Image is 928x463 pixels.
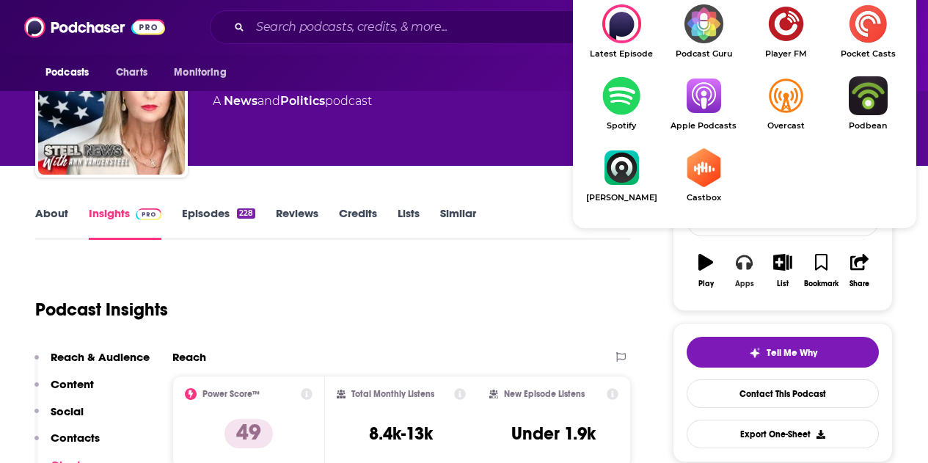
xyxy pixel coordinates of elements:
a: About [35,206,68,240]
div: Play [698,280,714,288]
img: Steel News with Ann Vandersteel [38,28,185,175]
button: tell me why sparkleTell Me Why [687,337,879,368]
span: Podbean [827,121,909,131]
a: Player FMPlayer FM [745,4,827,59]
h1: Podcast Insights [35,299,168,321]
a: Podcast GuruPodcast Guru [662,4,745,59]
a: Similar [440,206,476,240]
h3: Under 1.9k [511,423,596,445]
button: Contacts [34,431,100,458]
a: Reviews [276,206,318,240]
button: Apps [725,244,763,297]
span: Overcast [745,121,827,131]
button: Content [34,377,94,404]
a: News [224,94,257,108]
button: Social [34,404,84,431]
a: Apple PodcastsApple Podcasts [662,76,745,131]
a: InsightsPodchaser Pro [89,206,161,240]
h2: Power Score™ [202,389,260,399]
button: Export One-Sheet [687,420,879,448]
a: Credits [339,206,377,240]
a: CastboxCastbox [662,148,745,203]
button: Bookmark [802,244,840,297]
a: SpotifySpotify [580,76,662,131]
button: open menu [164,59,245,87]
a: Contact This Podcast [687,379,879,408]
div: List [777,280,789,288]
p: Reach & Audience [51,350,150,364]
button: Reach & Audience [34,350,150,377]
img: Podchaser - Follow, Share and Rate Podcasts [24,13,165,41]
h2: Reach [172,350,206,364]
span: Latest Episode [580,49,662,59]
a: Pocket CastsPocket Casts [827,4,909,59]
a: PodbeanPodbean [827,76,909,131]
img: Podchaser Pro [136,208,161,220]
a: Episodes228 [182,206,255,240]
button: Share [841,244,879,297]
span: Spotify [580,121,662,131]
a: OvercastOvercast [745,76,827,131]
p: 49 [224,419,273,448]
span: Pocket Casts [827,49,909,59]
h2: Total Monthly Listens [351,389,434,399]
a: Castro[PERSON_NAME] [580,148,662,203]
span: [PERSON_NAME] [580,193,662,203]
button: open menu [35,59,108,87]
div: 228 [237,208,255,219]
span: Podcasts [45,62,89,83]
span: Charts [116,62,147,83]
span: Apple Podcasts [662,121,745,131]
p: Content [51,377,94,391]
img: tell me why sparkle [749,347,761,359]
span: Tell Me Why [767,347,817,359]
a: Charts [106,59,156,87]
div: Apps [735,280,754,288]
input: Search podcasts, credits, & more... [250,15,629,39]
div: Bookmark [804,280,839,288]
button: Play [687,244,725,297]
p: Social [51,404,84,418]
a: Politics [280,94,325,108]
div: A podcast [213,92,372,110]
div: Search podcasts, credits, & more... [210,10,761,44]
span: Monitoring [174,62,226,83]
span: Player FM [745,49,827,59]
div: Share [850,280,869,288]
span: Podcast Guru [662,49,745,59]
h2: New Episode Listens [504,389,585,399]
button: List [764,244,802,297]
a: Lists [398,206,420,240]
span: and [257,94,280,108]
p: Contacts [51,431,100,445]
h3: 8.4k-13k [369,423,433,445]
span: Castbox [662,193,745,203]
div: Steel News with Ann Vandersteel on Latest Episode [580,4,662,59]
